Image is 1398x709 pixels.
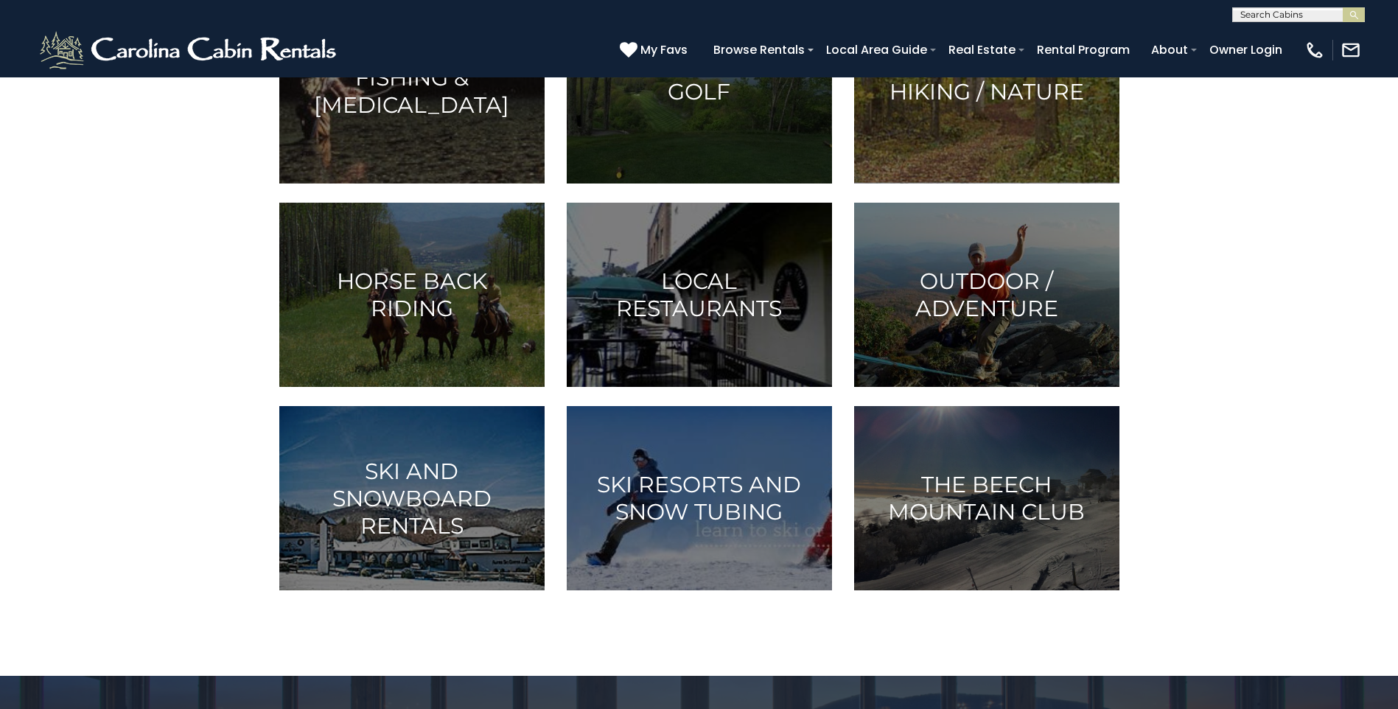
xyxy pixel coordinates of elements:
[1202,37,1290,63] a: Owner Login
[873,268,1101,322] h3: Outdoor / Adventure
[941,37,1023,63] a: Real Estate
[585,78,814,105] h3: Golf
[1144,37,1195,63] a: About
[854,406,1119,590] a: The Beech Mountain Club
[298,268,526,322] h3: Horse Back Riding
[706,37,812,63] a: Browse Rentals
[567,406,832,590] a: Ski Resorts and Snow Tubing
[279,406,545,590] a: Ski and Snowboard Rentals
[585,471,814,525] h3: Ski Resorts and Snow Tubing
[1341,40,1361,60] img: mail-regular-white.png
[873,471,1101,525] h3: The Beech Mountain Club
[585,268,814,322] h3: Local Restaurants
[819,37,934,63] a: Local Area Guide
[620,41,691,60] a: My Favs
[567,203,832,387] a: Local Restaurants
[640,41,688,59] span: My Favs
[873,78,1101,105] h3: Hiking / Nature
[37,28,343,72] img: White-1-2.png
[1304,40,1325,60] img: phone-regular-white.png
[298,458,526,539] h3: Ski and Snowboard Rentals
[1030,37,1137,63] a: Rental Program
[854,203,1119,387] a: Outdoor / Adventure
[298,64,526,119] h3: Fishing & [MEDICAL_DATA]
[279,203,545,387] a: Horse Back Riding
